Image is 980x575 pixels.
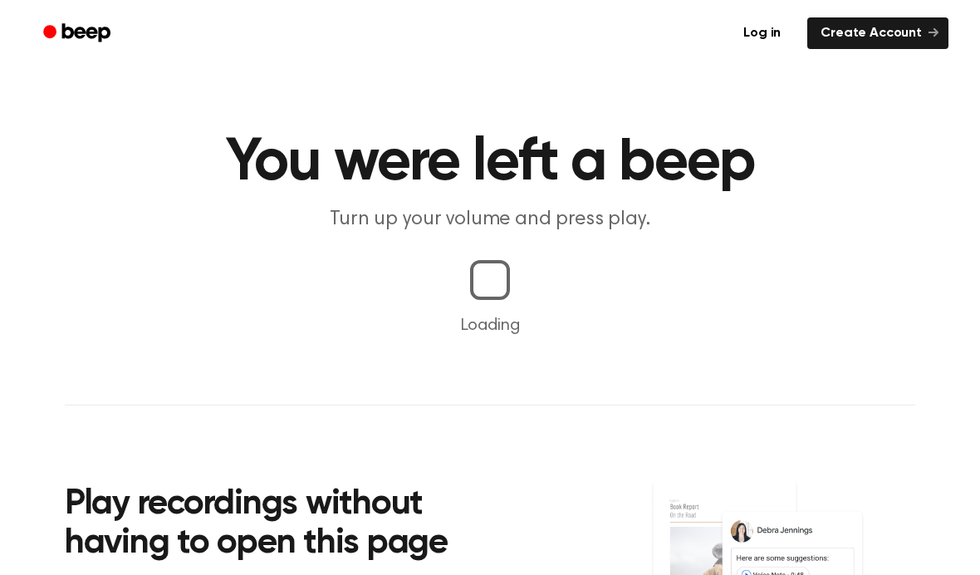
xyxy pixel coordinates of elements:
h1: You were left a beep [65,133,915,193]
p: Turn up your volume and press play. [171,206,809,233]
a: Log in [727,14,797,52]
a: Beep [32,17,125,50]
h2: Play recordings without having to open this page [65,485,512,564]
p: Loading [20,313,960,338]
a: Create Account [807,17,948,49]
